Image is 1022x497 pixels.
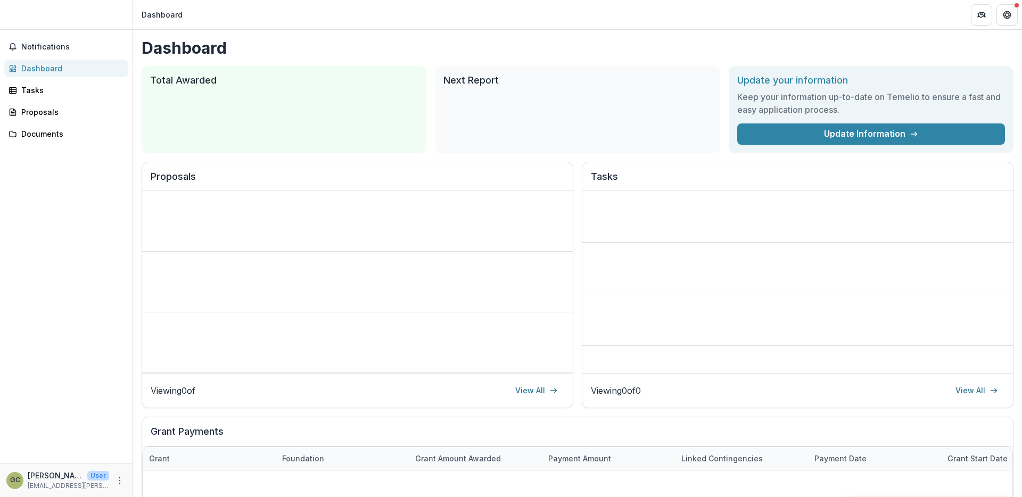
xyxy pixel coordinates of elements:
[591,384,641,397] p: Viewing 0 of 0
[591,171,1004,191] h2: Tasks
[21,43,124,52] span: Notifications
[10,477,20,484] div: Grace Chang
[4,81,128,99] a: Tasks
[151,384,195,397] p: Viewing 0 of
[443,74,711,86] h2: Next Report
[21,128,120,139] div: Documents
[21,85,120,96] div: Tasks
[87,471,109,481] p: User
[996,4,1018,26] button: Get Help
[509,382,564,399] a: View All
[137,7,187,22] nav: breadcrumb
[971,4,992,26] button: Partners
[142,9,183,20] div: Dashboard
[949,382,1004,399] a: View All
[28,481,109,491] p: [EMAIL_ADDRESS][PERSON_NAME][DOMAIN_NAME]
[4,38,128,55] button: Notifications
[21,106,120,118] div: Proposals
[737,74,1005,86] h2: Update your information
[150,74,418,86] h2: Total Awarded
[142,38,1013,57] h1: Dashboard
[151,426,1004,446] h2: Grant Payments
[4,60,128,77] a: Dashboard
[737,123,1005,145] a: Update Information
[737,90,1005,116] h3: Keep your information up-to-date on Temelio to ensure a fast and easy application process.
[4,125,128,143] a: Documents
[28,470,83,481] p: [PERSON_NAME]
[21,63,120,74] div: Dashboard
[113,474,126,487] button: More
[151,171,564,191] h2: Proposals
[4,103,128,121] a: Proposals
